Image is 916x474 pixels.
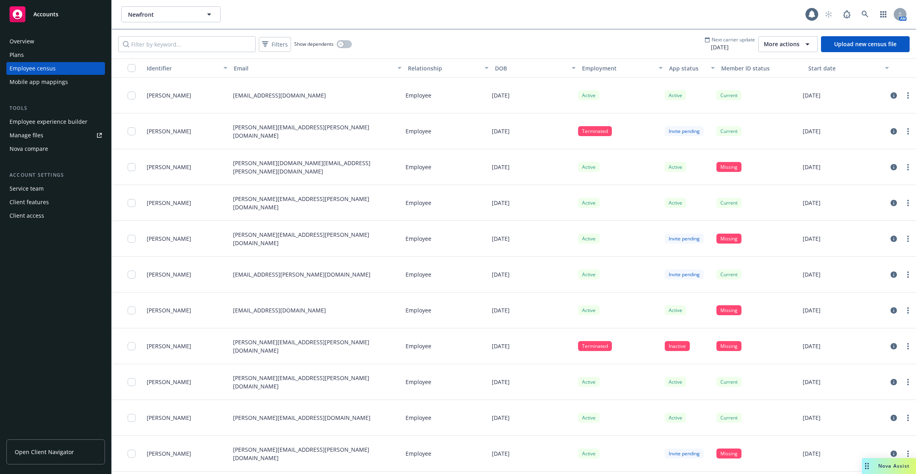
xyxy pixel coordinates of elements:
[903,91,913,100] a: more
[6,49,105,61] a: Plans
[803,234,821,243] p: [DATE]
[889,449,899,458] a: circleInformation
[716,234,741,244] div: Missing
[6,3,105,25] a: Accounts
[716,162,741,172] div: Missing
[6,104,105,112] div: Tools
[889,270,899,279] a: circleInformation
[803,306,821,314] p: [DATE]
[406,414,431,422] p: Employee
[406,306,431,314] p: Employee
[233,270,371,279] p: [EMAIL_ADDRESS][PERSON_NAME][DOMAIN_NAME]
[665,162,686,172] div: Active
[492,91,510,99] p: [DATE]
[665,413,686,423] div: Active
[903,449,913,458] a: more
[10,115,87,128] div: Employee experience builder
[406,199,431,207] p: Employee
[147,234,191,243] span: [PERSON_NAME]
[716,198,741,208] div: Current
[144,59,231,78] button: Identifier
[712,36,755,43] span: Next carrier update
[666,59,718,78] button: App status
[128,306,136,314] input: Toggle Row Selected
[716,413,741,423] div: Current
[803,199,821,207] p: [DATE]
[492,449,510,458] p: [DATE]
[10,142,48,155] div: Nova compare
[492,342,510,350] p: [DATE]
[495,64,567,72] div: DOB
[889,162,899,172] a: circleInformation
[721,64,802,72] div: Member ID status
[803,342,821,350] p: [DATE]
[406,163,431,171] p: Employee
[492,378,510,386] p: [DATE]
[903,341,913,351] a: more
[716,269,741,279] div: Current
[233,195,399,211] p: [PERSON_NAME][EMAIL_ADDRESS][PERSON_NAME][DOMAIN_NAME]
[147,163,191,171] span: [PERSON_NAME]
[665,269,704,279] div: Invite pending
[147,91,191,99] span: [PERSON_NAME]
[704,43,755,51] span: [DATE]
[808,64,880,72] div: Start date
[33,11,58,18] span: Accounts
[6,115,105,128] a: Employee experience builder
[147,378,191,386] span: [PERSON_NAME]
[147,342,191,350] span: [PERSON_NAME]
[128,342,136,350] input: Toggle Row Selected
[803,163,821,171] p: [DATE]
[6,129,105,142] a: Manage files
[665,234,704,244] div: Invite pending
[492,163,510,171] p: [DATE]
[718,59,805,78] button: Member ID status
[889,234,899,244] a: circleInformation
[128,199,136,207] input: Toggle Row Selected
[128,271,136,279] input: Toggle Row Selected
[764,40,800,48] span: More actions
[233,159,399,176] p: [PERSON_NAME][DOMAIN_NAME][EMAIL_ADDRESS][PERSON_NAME][DOMAIN_NAME]
[6,209,105,222] a: Client access
[578,413,600,423] div: Active
[665,305,686,315] div: Active
[889,341,899,351] a: circleInformation
[716,90,741,100] div: Current
[406,270,431,279] p: Employee
[147,306,191,314] span: [PERSON_NAME]
[118,36,256,52] input: Filter by keyword...
[405,59,492,78] button: Relationship
[233,306,326,314] p: [EMAIL_ADDRESS][DOMAIN_NAME]
[903,162,913,172] a: more
[233,374,399,390] p: [PERSON_NAME][EMAIL_ADDRESS][PERSON_NAME][DOMAIN_NAME]
[492,414,510,422] p: [DATE]
[803,378,821,386] p: [DATE]
[716,305,741,315] div: Missing
[716,449,741,458] div: Missing
[578,377,600,387] div: Active
[805,59,892,78] button: Start date
[15,448,74,456] span: Open Client Navigator
[665,90,686,100] div: Active
[294,41,334,47] span: Show dependents
[6,182,105,195] a: Service team
[6,196,105,209] a: Client features
[903,413,913,423] a: more
[492,199,510,207] p: [DATE]
[578,90,600,100] div: Active
[231,59,405,78] button: Email
[578,305,600,315] div: Active
[10,196,49,209] div: Client features
[492,306,510,314] p: [DATE]
[578,234,600,244] div: Active
[128,163,136,171] input: Toggle Row Selected
[10,129,43,142] div: Manage files
[260,39,289,50] span: Filters
[665,341,690,351] div: Inactive
[147,414,191,422] span: [PERSON_NAME]
[408,64,480,72] div: Relationship
[903,127,913,136] a: more
[406,378,431,386] p: Employee
[128,414,136,422] input: Toggle Row Selected
[821,6,836,22] a: Start snowing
